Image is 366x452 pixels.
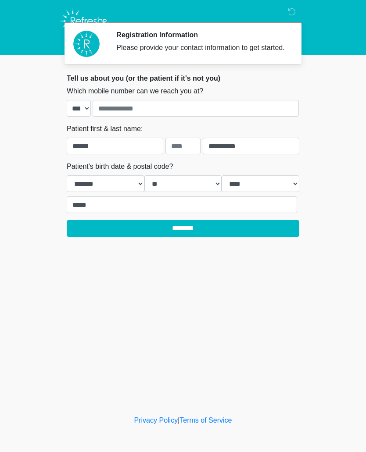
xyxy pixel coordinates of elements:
h2: Tell us about you (or the patient if it's not you) [67,74,299,82]
img: Agent Avatar [73,31,100,57]
label: Which mobile number can we reach you at? [67,86,203,96]
a: Terms of Service [179,416,232,424]
div: Please provide your contact information to get started. [116,43,286,53]
label: Patient's birth date & postal code? [67,161,173,172]
img: Refresh RX Logo [58,7,111,36]
label: Patient first & last name: [67,124,143,134]
a: Privacy Policy [134,416,178,424]
a: | [178,416,179,424]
